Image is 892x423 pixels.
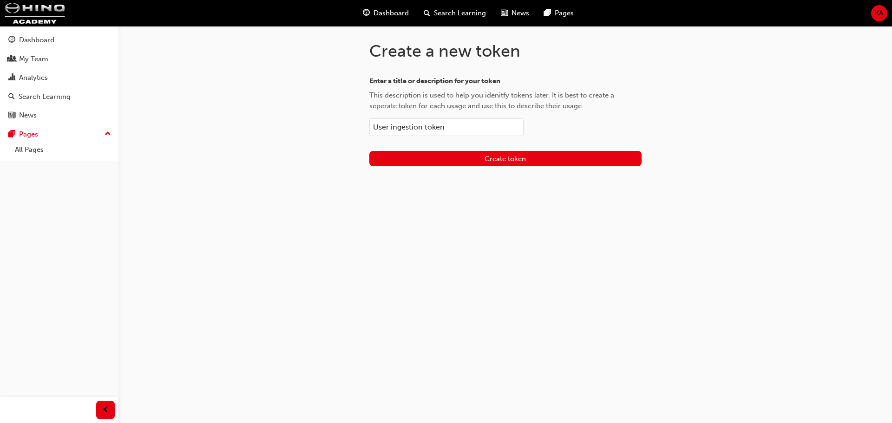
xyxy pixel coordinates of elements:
span: Search Learning [434,8,486,19]
span: prev-icon [102,404,109,416]
span: News [512,8,529,19]
span: Pages [555,8,574,19]
img: hinoacademy [5,3,65,24]
span: KA [875,8,883,19]
a: search-iconSearch Learning [416,4,493,23]
span: people-icon [8,55,15,64]
span: chart-icon [8,74,15,82]
button: Create token [369,151,642,166]
span: news-icon [8,111,15,120]
div: Dashboard [19,35,54,46]
span: guage-icon [363,7,370,19]
a: Analytics [4,69,115,86]
a: pages-iconPages [537,4,581,23]
span: pages-icon [8,130,15,139]
div: News [19,110,37,121]
div: Search Learning [19,91,71,102]
a: My Team [4,51,115,68]
a: All Pages [11,143,115,157]
span: search-icon [424,7,430,19]
div: Analytics [19,72,48,83]
span: guage-icon [8,36,15,45]
a: Search Learning [4,88,115,105]
p: Enter a title or description for your token [369,76,642,87]
a: News [4,107,115,124]
a: guage-iconDashboard [355,4,416,23]
span: search-icon [8,93,15,101]
span: news-icon [501,7,508,19]
div: Pages [19,129,38,140]
h1: Create a new token [369,41,642,61]
input: Enter a title or description for your tokenThis description is used to help you idenitfy tokens l... [369,118,524,136]
a: news-iconNews [493,4,537,23]
span: up-icon [105,128,111,140]
span: Create token [485,155,526,163]
span: pages-icon [544,7,551,19]
span: This description is used to help you idenitfy tokens later. It is best to create a seperate token... [369,91,614,110]
div: My Team [19,54,48,65]
span: Dashboard [374,8,409,19]
button: KA [871,5,887,21]
a: Dashboard [4,32,115,49]
div: DashboardMy TeamAnalyticsSearch LearningNews [4,32,115,124]
button: Pages [4,126,115,143]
